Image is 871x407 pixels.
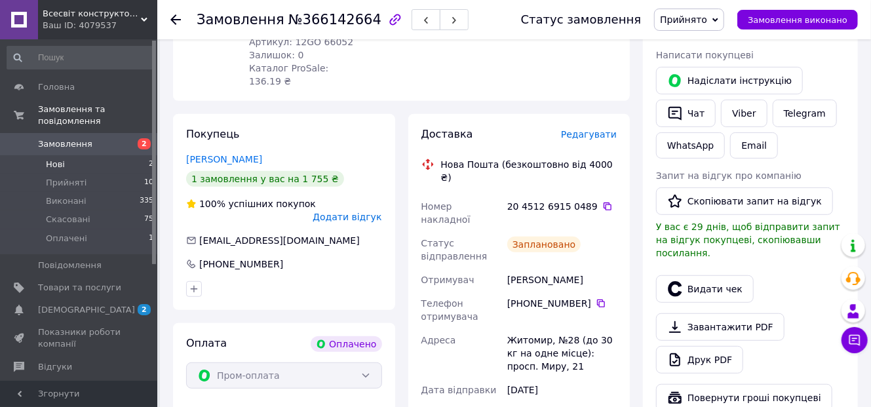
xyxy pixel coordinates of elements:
[521,13,642,26] div: Статус замовлення
[505,268,619,292] div: [PERSON_NAME]
[197,12,284,28] span: Замовлення
[46,159,65,170] span: Нові
[505,378,619,402] div: [DATE]
[186,197,316,210] div: успішних покупок
[199,235,360,246] span: [EMAIL_ADDRESS][DOMAIN_NAME]
[149,159,153,170] span: 2
[730,132,778,159] button: Email
[38,81,75,93] span: Головна
[421,128,473,140] span: Доставка
[38,104,157,127] span: Замовлення та повідомлення
[199,199,225,209] span: 100%
[38,282,121,294] span: Товари та послуги
[656,275,754,303] button: Видати чек
[38,138,92,150] span: Замовлення
[656,132,725,159] a: WhatsApp
[7,46,155,69] input: Пошук
[421,238,488,262] span: Статус відправлення
[656,100,716,127] button: Чат
[186,171,344,187] div: 1 замовлення у вас на 1 755 ₴
[507,200,617,213] div: 20 4512 6915 0489
[721,100,767,127] a: Viber
[149,233,153,244] span: 1
[186,337,227,349] span: Оплата
[43,20,157,31] div: Ваш ID: 4079537
[561,129,617,140] span: Редагувати
[288,12,381,28] span: №366142664
[198,258,284,271] div: [PHONE_NUMBER]
[507,237,581,252] div: Заплановано
[421,335,456,345] span: Адреса
[38,326,121,350] span: Показники роботи компанії
[421,201,471,225] span: Номер накладної
[46,233,87,244] span: Оплачені
[656,170,802,181] span: Запит на відгук про компанію
[43,8,141,20] span: Всесвіт конструкторів
[46,177,87,189] span: Прийняті
[311,336,381,352] div: Оплачено
[438,158,621,184] div: Нова Пошта (безкоштовно від 4000 ₴)
[138,304,151,315] span: 2
[138,138,151,149] span: 2
[737,10,858,29] button: Замовлення виконано
[46,195,87,207] span: Виконані
[186,154,262,165] a: [PERSON_NAME]
[421,385,497,395] span: Дата відправки
[656,222,840,258] span: У вас є 29 днів, щоб відправити запит на відгук покупцеві, скопіювавши посилання.
[656,50,754,60] span: Написати покупцеві
[249,63,328,87] span: Каталог ProSale: 136.19 ₴
[773,100,837,127] a: Telegram
[660,14,707,25] span: Прийнято
[507,297,617,310] div: [PHONE_NUMBER]
[748,15,847,25] span: Замовлення виконано
[505,328,619,378] div: Житомир, №28 (до 30 кг на одне місце): просп. Миру, 21
[313,212,381,222] span: Додати відгук
[144,177,153,189] span: 10
[421,275,474,285] span: Отримувач
[186,128,240,140] span: Покупець
[144,214,153,225] span: 75
[140,195,153,207] span: 335
[842,327,868,353] button: Чат з покупцем
[421,298,478,322] span: Телефон отримувача
[38,304,135,316] span: [DEMOGRAPHIC_DATA]
[38,361,72,373] span: Відгуки
[249,37,353,47] span: Артикул: 12GO 66052
[656,187,833,215] button: Скопіювати запит на відгук
[656,313,784,341] a: Завантажити PDF
[170,13,181,26] div: Повернутися назад
[656,346,743,374] a: Друк PDF
[46,214,90,225] span: Скасовані
[656,67,803,94] button: Надіслати інструкцію
[38,260,102,271] span: Повідомлення
[249,50,304,60] span: Залишок: 0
